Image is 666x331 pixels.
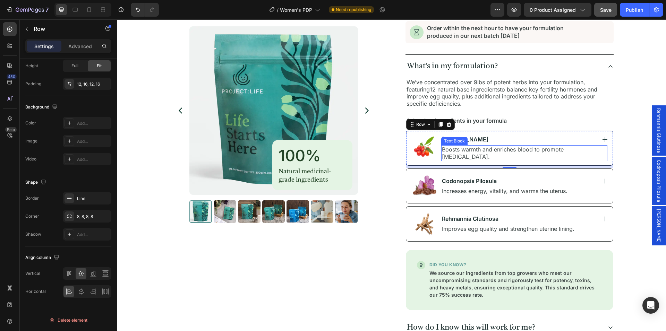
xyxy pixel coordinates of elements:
[77,214,110,220] div: 8, 8, 8, 8
[295,154,321,180] img: gempages_491691367047627898-fa970e0e-0a74-406d-b7cf-f1080d6e0ba4.webp
[121,181,144,203] img: female-formula
[25,213,39,219] div: Corner
[72,7,241,175] img: female-formula
[25,81,41,87] div: Padding
[77,81,110,87] div: 12, 16, 12, 16
[642,297,659,314] div: Open Intercom Messenger
[298,102,309,108] div: Row
[539,140,546,183] span: Codnoposis Pilosula
[620,3,649,17] button: Publish
[117,19,666,331] iframe: Design area
[310,5,468,20] p: Order within the next hour to have your formulation produced in our next batch [DATE]
[594,3,617,17] button: Save
[45,6,49,14] p: 7
[486,117,490,123] img: gempages_491691367047627898-983e4f71-32cd-49e5-ab1c-b80a84cdb9de.svg
[25,63,38,69] div: Height
[295,191,321,217] img: gempages_491691367047627898-9910201e-b7db-4af7-8cd3-5b546a53c5fc.webp
[246,188,254,197] button: Carousel Next Arrow
[600,7,612,13] span: Save
[325,116,460,124] p: [PERSON_NAME]
[97,63,102,69] span: Fit
[313,250,485,279] p: We source our ingredients from top growers who meet our uncompromising standards and rigorously t...
[539,190,546,223] span: [PERSON_NAME]
[77,195,110,202] div: Line
[325,196,460,203] p: Rehmannia Glutinosa
[170,181,192,203] img: male-formula
[3,3,52,17] button: 7
[34,25,93,33] p: Row
[524,3,591,17] button: 0 product assigned
[336,7,371,13] span: Need republishing
[290,98,496,105] p: Select key ingredients in your formula
[486,197,490,202] img: gempages_491691367047627898-983e4f71-32cd-49e5-ab1c-b80a84cdb9de.svg
[7,74,17,79] div: 450
[325,168,490,175] p: Increases energy, vitality, and warms the uterus.
[131,3,159,17] div: Undo/Redo
[290,42,381,52] p: What’s in my formulation?
[326,119,349,125] div: Text Block
[60,87,68,95] button: Carousel Back Arrow
[77,138,110,145] div: Add...
[25,231,41,237] div: Shadow
[325,127,490,141] p: Boosts warmth and enriches blood to promote [MEDICAL_DATA].
[246,87,254,95] button: Carousel Next Arrow
[34,43,54,50] p: Settings
[97,181,119,203] img: female-formula
[162,148,229,165] p: Natural medicinal-grade ingredients
[290,59,496,88] p: We’ve concentrated over 9lbs of potent herbs into your formulation, featuring to balance key fert...
[313,67,383,73] a: 12 natural base ingredients
[77,120,110,127] div: Add...
[325,158,460,165] p: Codonopsis Pilosula
[25,138,37,144] div: Image
[295,116,321,142] img: gempages_491691367047627898-fabb96e7-f0de-4ccf-91b5-7fae47862525.webp
[280,6,312,14] span: Women's PDP
[68,43,92,50] p: Advanced
[293,6,307,20] img: gempages_491691367047627898-1e749186-fa73-4af2-9cb0-dc952e7940c3.svg
[5,127,17,132] div: Beta
[49,316,87,324] div: Delete element
[25,156,36,162] div: Video
[25,195,39,201] div: Border
[626,6,643,14] div: Publish
[25,315,111,326] button: Delete element
[300,242,308,250] img: gempages_491691367047627898-bfde9870-ecc8-47c8-8d9d-0869740422bc.svg
[145,181,168,203] img: female-formula
[325,206,490,213] p: Improves egg quality and strengthen uterine lining.
[486,159,490,164] img: gempages_491691367047627898-983e4f71-32cd-49e5-ab1c-b80a84cdb9de.svg
[25,270,40,277] div: Vertical
[25,103,59,112] div: Background
[71,63,78,69] span: Full
[25,253,61,262] div: Align column
[25,288,46,295] div: Horizontal
[25,178,48,187] div: Shape
[539,89,546,133] span: Rehmannia Glutinosa
[25,120,36,126] div: Color
[313,242,485,249] p: DID YOU KNOW?
[77,156,110,163] div: Add...
[530,6,576,14] span: 0 product assigned
[161,126,230,146] h3: 100%
[77,232,110,238] div: Add...
[277,6,279,14] span: /
[60,188,68,197] button: Carousel Back Arrow
[290,303,418,313] p: How do I know this will work for me?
